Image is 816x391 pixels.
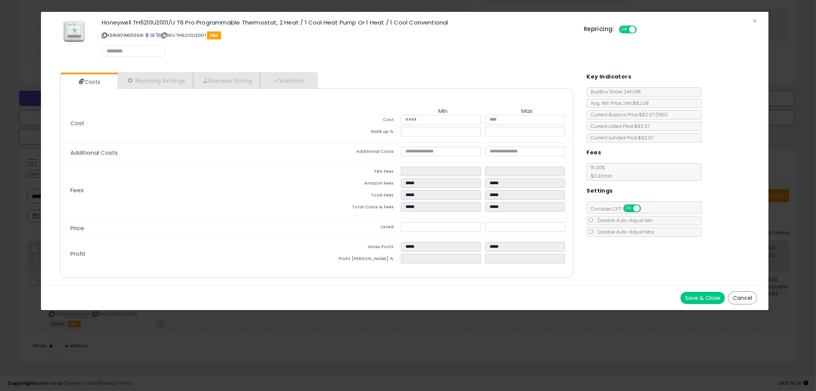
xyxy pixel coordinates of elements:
[260,73,317,88] a: Analytics
[317,167,401,178] td: FBA Fees
[587,134,654,141] span: Current Landed Price: $82.97
[401,108,485,115] th: Min
[594,229,655,235] span: Disable Auto-Adjust Max
[587,72,632,82] h5: Key Indicators
[587,206,651,212] span: Consider CPT:
[64,187,317,193] p: Fees
[64,251,317,257] p: Profit
[64,225,317,231] p: Price
[587,123,650,129] span: Current Listed Price: $82.97
[620,26,629,33] span: ON
[594,217,653,224] span: Disable Auto-Adjust Min
[681,292,725,304] button: Save & Close
[317,242,401,254] td: Gross Profit
[587,186,613,196] h5: Settings
[640,205,652,212] span: OFF
[317,127,401,139] td: Mark up %
[317,147,401,159] td: Additional Costs
[587,173,613,179] span: $0.30 min
[584,26,614,32] h5: Repricing:
[317,178,401,190] td: Amazon Fees
[639,111,668,118] span: $82.97
[207,31,221,39] span: FBA
[587,88,641,95] span: BuyBox Share 24h: 14%
[150,32,155,38] a: All offer listings
[317,254,401,266] td: Profit [PERSON_NAME] %
[656,111,668,118] span: ( FBA )
[728,291,757,304] button: Cancel
[587,100,649,106] span: Avg. Win Price 24h: $82.08
[485,108,569,115] th: Max
[752,15,757,26] span: ×
[64,150,317,156] p: Additional Costs
[317,222,401,234] td: Listed
[118,73,194,88] a: Repricing Settings
[193,73,260,88] a: Business Pricing
[587,111,668,118] span: Current Buybox Price:
[145,32,149,38] a: BuyBox page
[60,74,117,90] a: Costs
[317,115,401,127] td: Cost
[636,26,648,33] span: OFF
[156,32,160,38] a: Your listing only
[587,148,601,157] h5: Fees
[64,120,317,126] p: Cost
[317,202,401,214] td: Total Costs & Fees
[317,190,401,202] td: Total Fees
[102,29,572,41] p: ASIN: B01MDSE6AI | SKU: TH6210U2001
[624,205,634,212] span: ON
[102,20,572,25] h3: Honeywell TH6210U2001/U T6 Pro Programmable Thermostat, 2 Heat / 1 Cool Heat Pump Or 1 Heat / 1 C...
[63,20,86,43] img: 51uTexlXhgL._SL60_.jpg
[587,164,613,179] span: 15.00 %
